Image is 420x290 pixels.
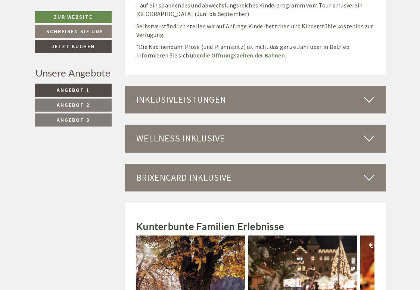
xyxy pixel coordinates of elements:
[202,52,286,59] a: die Öffnungszeiten der Bahnen.
[12,22,118,28] div: [GEOGRAPHIC_DATA]
[125,86,386,113] div: Inklusivleistungen
[103,6,135,19] div: Montag
[57,87,90,93] span: Angebot 1
[136,43,374,60] p: *Die Kabinenbahn Plose (und Pfannspitz) ist nicht das ganze Jahr über in Betrieb. Informieren Sie...
[35,25,112,38] a: Schreiben Sie uns
[57,116,90,123] span: Angebot 3
[57,102,90,108] span: Angebot 2
[145,241,240,249] div: 20
[35,66,112,80] div: Unsere Angebote
[12,37,118,42] small: 10:21
[6,21,122,43] div: Guten Tag, wie können wir Ihnen helfen?
[125,164,386,191] div: BrixenCard inklusive
[145,241,150,249] span: €
[125,125,386,152] div: Wellness inklusive
[136,22,374,39] p: Selbstverständlich stellen wir auf Anfrage Kinderbettchen und Kinderstühle kostenlos zur Verfügung.
[35,11,112,23] a: Zur Website
[369,241,374,249] span: €
[193,197,238,210] button: Senden
[35,40,112,53] a: Jetzt buchen
[136,221,374,232] h2: Kunterbunte Familien Erlebnisse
